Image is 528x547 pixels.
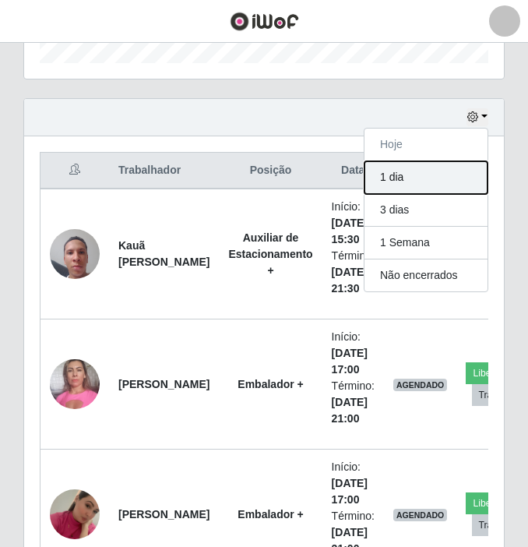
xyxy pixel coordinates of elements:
[332,266,368,295] time: [DATE] 21:30
[332,329,375,378] li: Início:
[332,459,375,508] li: Início:
[332,396,368,425] time: [DATE] 21:00
[332,347,368,376] time: [DATE] 17:00
[50,351,100,417] img: 1689780238947.jpeg
[332,199,375,248] li: Início:
[332,378,375,427] li: Término:
[50,221,100,287] img: 1751915623822.jpeg
[332,248,375,297] li: Término:
[228,231,312,277] strong: Auxiliar de Estacionamento +
[393,379,448,391] span: AGENDADO
[109,153,219,189] th: Trabalhador
[332,217,368,245] time: [DATE] 15:30
[364,259,488,291] button: Não encerrados
[364,161,488,194] button: 1 dia
[118,239,209,268] strong: Kauã [PERSON_NAME]
[238,378,303,390] strong: Embalador +
[230,12,299,31] img: CoreUI Logo
[322,153,384,189] th: Data
[219,153,322,189] th: Posição
[364,194,488,227] button: 3 dias
[118,508,209,521] strong: [PERSON_NAME]
[238,508,303,521] strong: Embalador +
[118,378,209,390] strong: [PERSON_NAME]
[393,509,448,521] span: AGENDADO
[364,227,488,259] button: 1 Semana
[332,477,368,506] time: [DATE] 17:00
[364,129,488,161] button: Hoje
